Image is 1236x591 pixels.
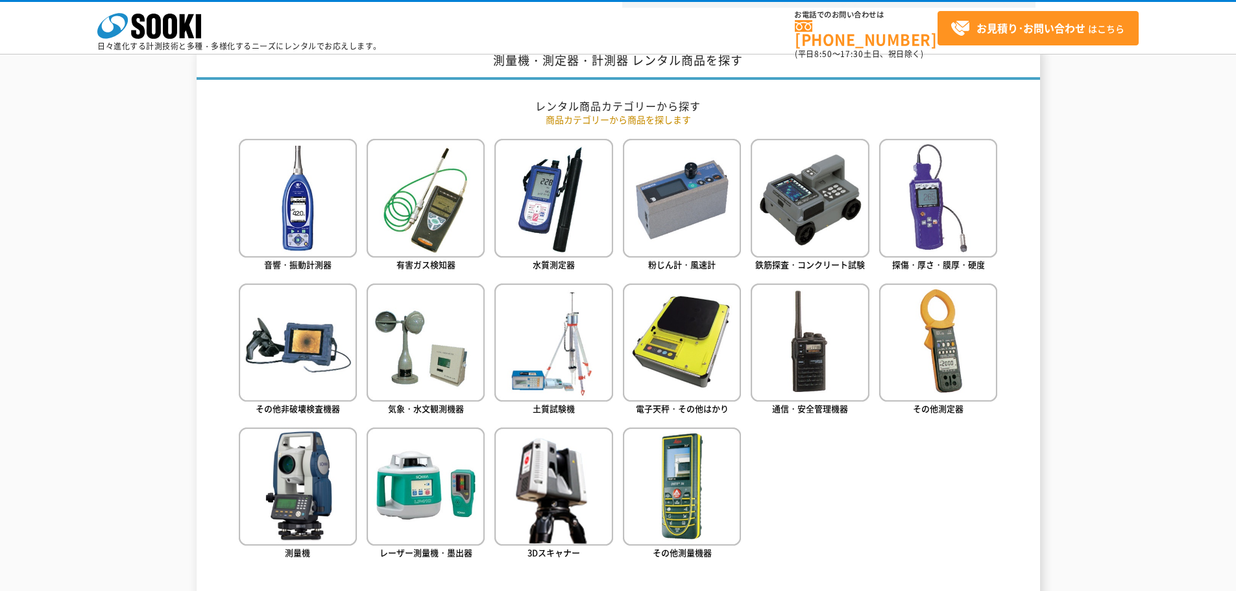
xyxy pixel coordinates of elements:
[239,428,357,546] img: 測量機
[380,546,472,559] span: レーザー測量機・墨出器
[951,19,1124,38] span: はこちら
[623,139,741,257] img: 粉じん計・風速計
[892,258,985,271] span: 探傷・厚さ・膜厚・硬度
[239,428,357,562] a: 測量機
[367,283,485,418] a: 気象・水文観測機器
[97,42,382,50] p: 日々進化する計測技術と多種・多様化するニーズにレンタルでお応えします。
[239,99,998,113] h2: レンタル商品カテゴリーから探す
[494,139,612,257] img: 水質測定器
[527,546,580,559] span: 3Dスキャナー
[795,48,923,60] span: (平日 ～ 土日、祝日除く)
[976,20,1085,36] strong: お見積り･お問い合わせ
[751,283,869,418] a: 通信・安全管理機器
[636,402,729,415] span: 電子天秤・その他はかり
[367,139,485,273] a: 有害ガス検知器
[367,139,485,257] img: 有害ガス検知器
[623,428,741,546] img: その他測量機器
[653,546,712,559] span: その他測量機器
[367,428,485,562] a: レーザー測量機・墨出器
[239,283,357,402] img: その他非破壊検査機器
[623,139,741,273] a: 粉じん計・風速計
[879,139,997,273] a: 探傷・厚さ・膜厚・硬度
[840,48,864,60] span: 17:30
[367,428,485,546] img: レーザー測量機・墨出器
[751,139,869,257] img: 鉄筋探査・コンクリート試験
[814,48,832,60] span: 8:50
[494,139,612,273] a: 水質測定器
[879,283,997,402] img: その他測定器
[623,283,741,402] img: 電子天秤・その他はかり
[623,428,741,562] a: その他測量機器
[494,428,612,546] img: 3Dスキャナー
[388,402,464,415] span: 気象・水文観測機器
[751,139,869,273] a: 鉄筋探査・コンクリート試験
[648,258,716,271] span: 粉じん計・風速計
[256,402,340,415] span: その他非破壊検査機器
[396,258,455,271] span: 有害ガス検知器
[239,139,357,257] img: 音響・振動計測器
[913,402,963,415] span: その他測定器
[239,283,357,418] a: その他非破壊検査機器
[367,283,485,402] img: 気象・水文観測機器
[239,139,357,273] a: 音響・振動計測器
[239,113,998,127] p: 商品カテゴリーから商品を探します
[772,402,848,415] span: 通信・安全管理機器
[264,258,332,271] span: 音響・振動計測器
[494,428,612,562] a: 3Dスキャナー
[795,20,938,47] a: [PHONE_NUMBER]
[938,11,1139,45] a: お見積り･お問い合わせはこちら
[533,402,575,415] span: 土質試験機
[494,283,612,418] a: 土質試験機
[879,283,997,418] a: その他測定器
[197,44,1040,80] h1: 測量機・測定器・計測器 レンタル商品を探す
[751,283,869,402] img: 通信・安全管理機器
[533,258,575,271] span: 水質測定器
[755,258,865,271] span: 鉄筋探査・コンクリート試験
[623,283,741,418] a: 電子天秤・その他はかり
[795,11,938,19] span: お電話でのお問い合わせは
[879,139,997,257] img: 探傷・厚さ・膜厚・硬度
[494,283,612,402] img: 土質試験機
[285,546,310,559] span: 測量機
